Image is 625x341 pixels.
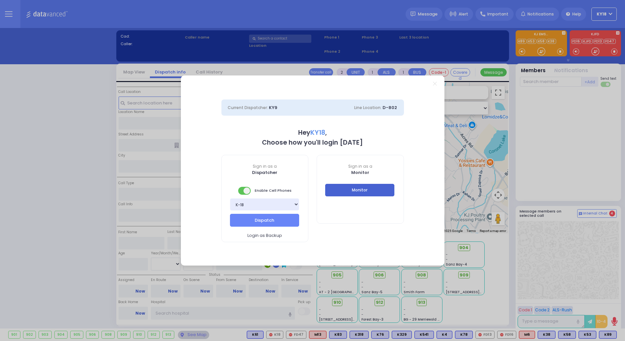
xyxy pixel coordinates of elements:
span: KY9 [269,104,278,111]
b: Monitor [351,169,369,176]
span: Enable Cell Phones [238,186,292,195]
span: Sign in as a [317,163,404,169]
span: Current Dispatcher: [228,105,268,110]
span: KY18 [310,128,325,137]
b: Choose how you'll login [DATE] [262,138,363,147]
span: D-802 [383,104,397,111]
a: Close [433,82,437,85]
span: Login as Backup [247,232,282,239]
b: Dispatcher [252,169,277,176]
span: Line Location: [355,105,382,110]
button: Dispatch [230,214,299,226]
button: Monitor [325,184,394,196]
b: Hey , [298,128,327,137]
span: Sign in as a [222,163,308,169]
